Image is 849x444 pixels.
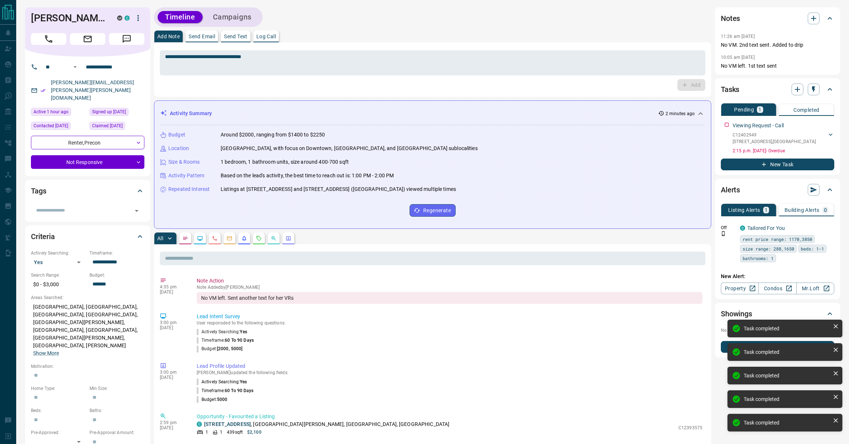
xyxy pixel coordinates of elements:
button: Open [71,63,80,71]
p: Timeframe : [197,387,254,394]
div: Renter , Precon [31,136,144,149]
div: Task completed [744,349,830,355]
p: Motivation: [31,363,144,370]
span: rent price range: 1170,3850 [743,235,812,243]
div: Showings [721,305,834,323]
p: 439 sqft [227,429,243,436]
span: Signed up [DATE] [92,108,126,116]
p: Home Type: [31,385,86,392]
p: Budget [168,131,185,139]
a: Condos [758,283,796,294]
p: Off [721,224,736,231]
p: Beds: [31,407,86,414]
p: Based on the lead's activity, the best time to reach out is: 1:00 PM - 2:00 PM [221,172,394,180]
svg: Email Verified [41,88,46,93]
h2: Showings [721,308,752,320]
div: mrloft.ca [117,15,122,21]
p: Repeated Interest [168,185,210,193]
button: New Task [721,159,834,170]
div: Task completed [744,420,830,426]
p: Completed [793,107,820,113]
span: beds: 1-1 [801,245,824,252]
p: No VM left. 1st text sent [721,62,834,70]
p: $2,100 [247,429,262,436]
p: 4:35 pm [160,284,186,290]
h2: Tags [31,185,46,197]
div: Activity Summary2 minutes ago [160,107,705,120]
span: Message [109,33,144,45]
p: Activity Summary [170,110,212,117]
p: User responsded to the following questions: [197,320,702,326]
p: 1 [206,429,208,436]
svg: Push Notification Only [721,231,726,236]
p: Send Email [189,34,215,39]
p: Activity Pattern [168,172,204,180]
p: Listing Alerts [728,207,760,213]
div: Task completed [744,326,830,331]
div: Tue Feb 26 2019 [90,108,144,118]
a: [STREET_ADDRESS] [204,421,251,427]
span: bathrooms: 1 [743,255,773,262]
div: Fri Mar 27 2020 [31,122,86,132]
p: [STREET_ADDRESS] , [GEOGRAPHIC_DATA] [733,138,816,145]
p: 10:05 am [DATE] [721,55,755,60]
h2: Alerts [721,184,740,196]
div: condos.ca [740,225,745,231]
p: 3:00 pm [160,370,186,375]
h1: [PERSON_NAME] [31,12,106,24]
textarea: To enrich screen reader interactions, please activate Accessibility in Grammarly extension settings [165,54,700,72]
p: 3:00 pm [160,320,186,325]
p: Send Text [224,34,248,39]
div: Alerts [721,181,834,199]
svg: Opportunities [271,235,277,241]
span: Email [70,33,105,45]
div: Tasks [721,81,834,98]
span: Claimed [DATE] [92,122,123,129]
p: [DATE] [160,425,186,430]
p: [DATE] [160,325,186,330]
div: Task completed [744,396,830,402]
p: Around $2000, ranging from $1400 to $2250 [221,131,325,139]
p: No VM. 2nd text sent. Added to drip [721,41,834,49]
p: Lead Profile Updated [197,362,702,370]
p: 0 [824,207,827,213]
p: Actively Searching : [197,379,247,385]
div: Criteria [31,228,144,245]
p: $0 - $3,000 [31,278,86,291]
div: Yes [31,256,86,268]
span: Active 1 hour ago [34,108,69,116]
p: , [GEOGRAPHIC_DATA][PERSON_NAME], [GEOGRAPHIC_DATA], [GEOGRAPHIC_DATA] [204,420,449,428]
h2: Tasks [721,84,739,95]
p: Viewing Request - Call [733,122,784,129]
p: Building Alerts [785,207,820,213]
p: Pending [734,107,754,112]
p: [DATE] [160,290,186,295]
p: 11:26 am [DATE] [721,34,755,39]
svg: Agent Actions [285,235,291,241]
a: [PERSON_NAME][EMAIL_ADDRESS][PERSON_NAME][PERSON_NAME][DOMAIN_NAME] [51,79,134,101]
p: All [157,236,163,241]
span: 60 to 90 days [225,388,253,393]
span: Yes [240,329,247,334]
button: New Showing [721,341,834,353]
p: 2 minutes ago [666,110,695,117]
span: [2000, 5000] [217,346,243,351]
p: Min Size: [90,385,144,392]
span: Contacted [DATE] [34,122,68,129]
p: Areas Searched: [31,294,144,301]
p: Pre-Approval Amount: [90,429,144,436]
svg: Notes [182,235,188,241]
p: 1 [758,107,761,112]
button: Regenerate [410,204,456,217]
p: Budget : [197,396,227,403]
a: Tailored For You [747,225,785,231]
div: condos.ca [124,15,130,21]
div: Tue Feb 26 2019 [90,122,144,132]
p: Log Call [256,34,276,39]
p: Opportunity - Favourited a Listing [197,413,702,420]
div: C12402949[STREET_ADDRESS],[GEOGRAPHIC_DATA] [733,130,834,146]
div: Task completed [744,373,830,379]
span: 60 to 90 days [225,338,254,343]
div: Not Responsive [31,155,144,169]
p: Listings at [STREET_ADDRESS] and [STREET_ADDRESS] ([GEOGRAPHIC_DATA]) viewed multiple times [221,185,456,193]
